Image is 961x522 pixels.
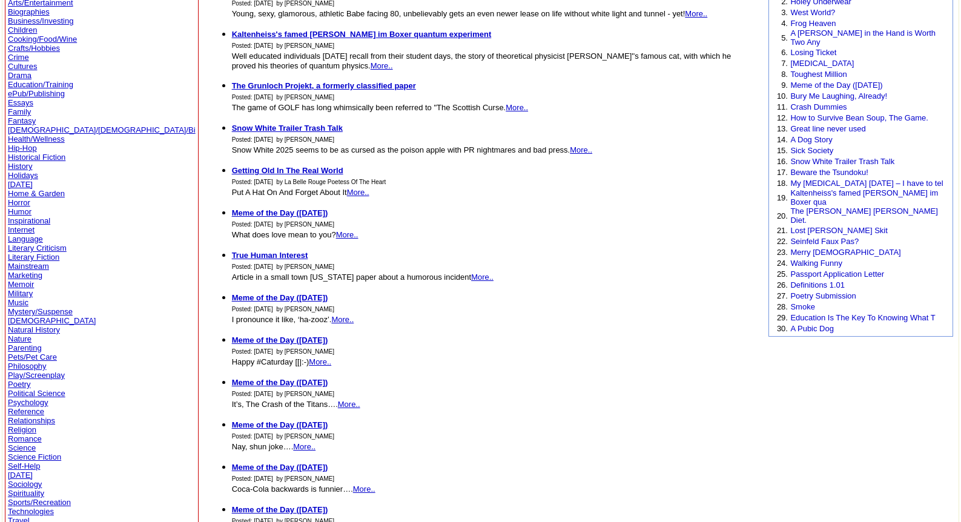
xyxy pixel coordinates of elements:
[781,8,788,17] font: 3.
[777,124,788,133] font: 13.
[232,30,492,39] a: Kaltenheiss's famed [PERSON_NAME] im Boxer quantum experiment
[8,53,29,62] a: Crime
[232,293,328,302] a: Meme of the Day ([DATE])
[8,389,65,398] a: Political Science
[232,420,328,429] a: Meme of the Day ([DATE])
[232,103,528,112] font: The game of GOLF has long whimsically been referred to "The Scottish Curse.
[790,59,854,68] a: [MEDICAL_DATA]
[777,211,788,220] font: 20.
[570,145,592,154] a: More..
[790,206,937,225] a: The [PERSON_NAME] [PERSON_NAME] Diet.
[8,144,37,153] a: Hip-Hop
[8,398,48,407] a: Psychology
[8,162,32,171] a: History
[790,302,814,311] a: Smoke
[232,136,334,143] font: Posted: [DATE] by [PERSON_NAME]
[232,484,375,494] font: Coca-Cola backwards is funnier….
[777,226,788,235] font: 21.
[232,251,308,260] a: True Human Interest
[790,19,836,28] a: Frog Heaven
[8,352,57,362] a: Pets/Pet Care
[790,280,845,289] a: Definitions 1.01
[790,91,887,101] a: Bury Me Laughing, Already!
[790,226,887,235] a: Lost [PERSON_NAME] Skit
[232,378,328,387] b: Meme of the Day ([DATE])
[8,452,61,461] a: Science Fiction
[8,71,31,80] a: Drama
[232,208,328,217] a: Meme of the Day ([DATE])
[232,475,334,482] font: Posted: [DATE] by [PERSON_NAME]
[232,348,334,355] font: Posted: [DATE] by [PERSON_NAME]
[232,463,328,472] a: Meme of the Day ([DATE])
[232,9,708,18] font: Young, sexy, glamorous, athletic Babe facing 80, unbelievably gets an even newer lease on life wi...
[8,343,42,352] a: Parenting
[8,234,43,243] a: Language
[790,81,882,90] a: Meme of the Day ([DATE])
[777,248,788,257] font: 23.
[8,216,50,225] a: Inspirational
[790,157,894,166] a: Snow White Trailer Trash Talk
[781,48,788,57] font: 6.
[471,273,494,282] a: More..
[777,179,788,188] font: 18.
[790,70,847,79] a: Toughest Million
[8,207,31,216] a: Humor
[790,28,936,47] a: A [PERSON_NAME] in the Hand is Worth Two Any
[777,102,788,111] font: 11.
[232,166,343,175] a: Getting Old In The Real World
[347,188,369,197] a: More..
[8,116,36,125] a: Fantasy
[8,289,33,298] a: Military
[8,25,37,35] a: Children
[8,316,96,325] a: [DEMOGRAPHIC_DATA]
[8,171,38,180] a: Holidays
[8,298,28,307] a: Music
[790,146,833,155] a: Sick Society
[777,193,788,202] font: 19.
[777,280,788,289] font: 26.
[8,225,35,234] a: Internet
[8,125,196,134] a: [DEMOGRAPHIC_DATA]/[DEMOGRAPHIC_DATA]/Bi
[8,7,50,16] a: Biographies
[8,16,73,25] a: Business/Investing
[8,371,65,380] a: Play/Screenplay
[790,124,865,133] a: Great line never used
[781,19,788,28] font: 4.
[685,9,707,18] a: More..
[8,62,37,71] a: Cultures
[777,291,788,300] font: 27.
[777,259,788,268] font: 24.
[232,188,369,197] font: Put A Hat On And Forget About It
[790,8,835,17] a: West World?
[8,180,33,189] a: [DATE]
[232,306,334,312] font: Posted: [DATE] by [PERSON_NAME]
[293,442,315,451] a: More..
[777,302,788,311] font: 28.
[790,48,836,57] a: Losing Ticket
[8,334,31,343] a: Nature
[8,407,44,416] a: Reference
[338,400,360,409] a: More..
[232,145,592,154] font: Snow White 2025 seems to be as cursed as the poison apple with PR nightmares and bad press.
[232,179,386,185] font: Posted: [DATE] by La Belle Rouge Poetess Of The Heart
[781,70,788,79] font: 8.
[8,380,31,389] a: Poetry
[232,51,731,70] font: Well educated individuals [DATE] recall from their student days, the story of theoretical physici...
[777,113,788,122] font: 12.
[790,269,884,279] a: Passport Application Letter
[790,291,856,300] a: Poetry Submission
[8,443,36,452] a: Science
[8,362,47,371] a: Philosophy
[8,253,59,262] a: Literary Fiction
[232,442,315,451] font: Nay, shun joke….
[790,179,943,188] a: My [MEDICAL_DATA] [DATE] – I have to tel
[232,505,328,514] a: Meme of the Day ([DATE])
[232,315,354,324] font: I pronounce it like, ‘ha-zooz’.
[777,135,788,144] font: 14.
[8,98,33,107] a: Essays
[232,400,360,409] font: It’s, The Crash of the Titans….
[8,189,65,198] a: Home & Garden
